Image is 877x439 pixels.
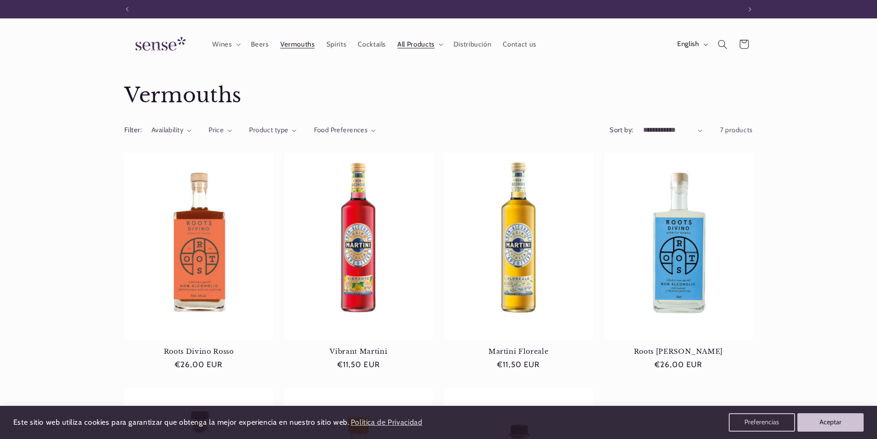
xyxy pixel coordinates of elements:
a: Vermouths [274,34,320,54]
span: Cocktails [358,40,386,49]
span: English [677,39,699,49]
a: Política de Privacidad (opens in a new tab) [349,415,424,431]
a: Spirits [320,34,352,54]
summary: Availability (0 selected) [151,125,192,135]
a: Martini Floreale [444,347,593,356]
span: Price [209,126,224,134]
summary: All Products [392,34,448,54]
span: Distribución [453,40,492,49]
span: Este sitio web utiliza cookies para garantizar que obtenga la mejor experiencia en nuestro sitio ... [13,418,349,427]
span: Spirits [326,40,346,49]
a: Cocktails [352,34,392,54]
a: Contact us [497,34,542,54]
a: Distribución [447,34,497,54]
h2: Filter: [124,125,142,135]
a: Roots Divino Rosso [124,347,273,356]
span: Beers [251,40,269,49]
span: Product type [249,126,288,134]
span: Contact us [503,40,536,49]
span: Wines [212,40,232,49]
img: Sense [124,31,193,58]
button: English [671,35,712,53]
span: Vermouths [280,40,315,49]
a: Beers [245,34,274,54]
summary: Price [209,125,232,135]
summary: Search [712,34,733,55]
span: All Products [397,40,435,49]
button: Preferencias [729,413,795,432]
label: Sort by: [610,126,633,134]
span: Food Preferences [314,126,368,134]
summary: Food Preferences (0 selected) [314,125,376,135]
summary: Wines [207,34,245,54]
h1: Vermouths [124,82,753,109]
a: Roots [PERSON_NAME] [604,347,753,356]
a: Sense [121,28,197,61]
button: Aceptar [797,413,864,432]
span: Availability [151,126,183,134]
span: 7 products [720,126,753,134]
summary: Product type (0 selected) [249,125,296,135]
a: Vibrant Martini [284,347,433,356]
